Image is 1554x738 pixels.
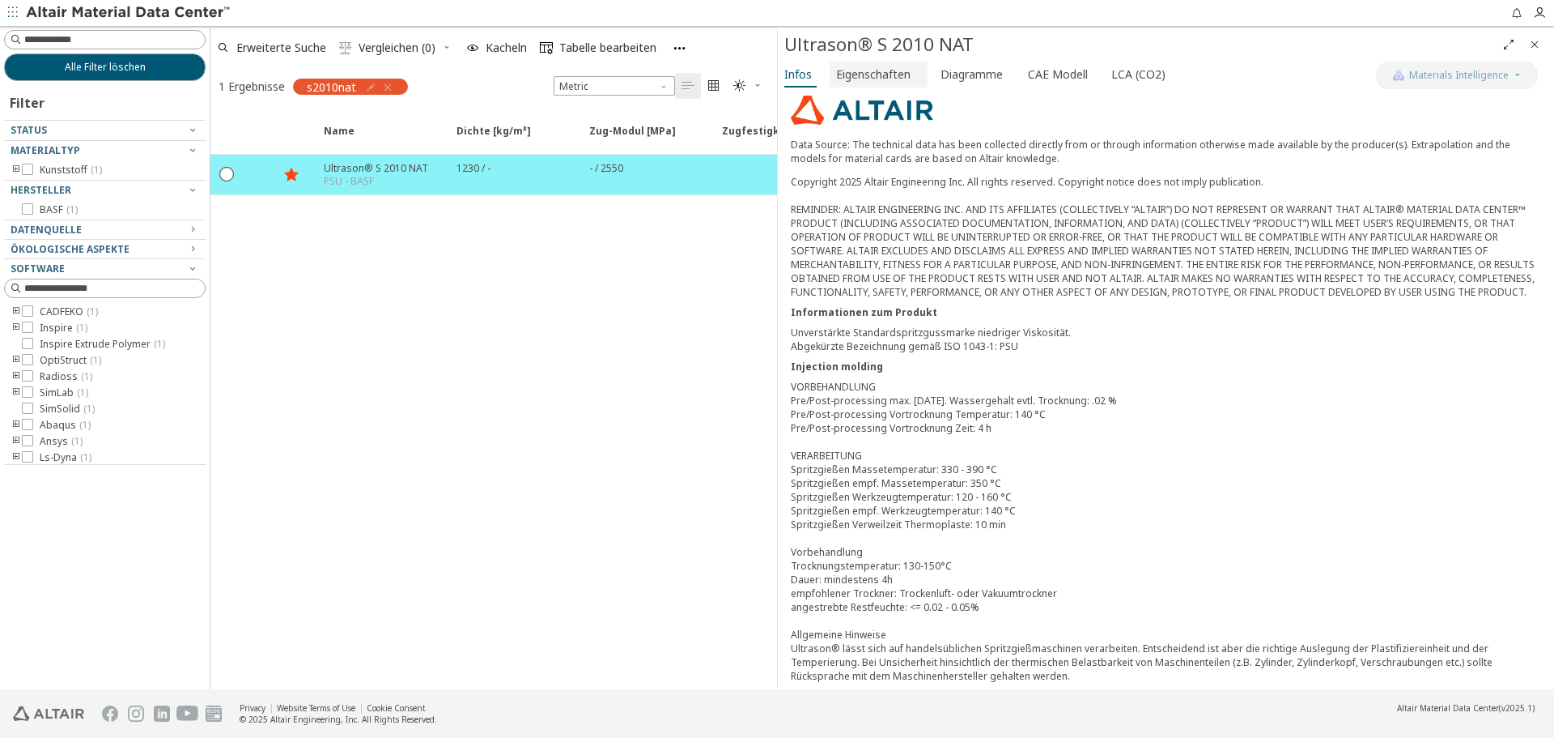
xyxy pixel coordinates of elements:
[11,354,22,367] i: toogle group
[154,337,165,351] span: ( 1 )
[1397,702,1499,714] span: Altair Material Data Center
[733,79,746,92] i: 
[784,62,812,87] span: Infos
[339,41,352,54] i: 
[11,305,22,318] i: toogle group
[40,322,87,335] span: Inspire
[219,79,285,94] div: 1 Ergebnisse
[71,434,83,448] span: ( 1 )
[791,305,1541,319] div: Informationen zum Produkt
[1392,69,1405,82] img: AI Copilot
[580,124,712,153] span: Zug-Modul [MPa]
[4,181,206,200] button: Hersteller
[11,143,80,157] span: Materialtyp
[727,73,769,99] button: Theme
[13,706,84,721] img: Altair Engineering
[314,124,447,153] span: Name
[83,402,95,416] span: ( 1 )
[11,183,71,197] span: Hersteller
[11,435,22,448] i: toogle group
[4,121,206,140] button: Status
[791,360,1541,373] div: Injection molding
[11,386,22,399] i: toogle group
[1409,69,1509,82] span: Materials Intelligence
[791,326,1541,353] div: Unverstärkte Standardspritzgussmarke niedriger Viskosität. Abgekürzte Bezeichnung gemäß ISO 1043-...
[11,262,65,275] span: Software
[76,321,87,335] span: ( 1 )
[367,702,426,714] a: Cookie Consent
[40,305,98,318] span: CADFEKO
[675,73,701,99] button: Table View
[66,203,78,216] span: ( 1 )
[40,435,83,448] span: Ansys
[11,419,22,432] i: toogle group
[40,403,95,416] span: SimSolid
[456,124,531,153] span: Dichte [kg/m³]
[1522,32,1548,58] button: Close
[554,76,675,96] div: Unit System
[456,161,490,175] div: 1230 / -
[243,124,278,153] span: Expand
[486,42,527,53] span: Kacheln
[79,418,91,432] span: ( 1 )
[307,79,356,94] span: s2010nat
[81,369,92,383] span: ( 1 )
[11,322,22,335] i: toogle group
[278,162,304,188] button: Favorite
[4,53,206,81] button: Alle Filter löschen
[784,32,1496,58] div: Ultrason® S 2010 NAT
[1376,62,1538,89] button: AI CopilotMaterials Intelligence
[277,702,355,714] a: Website Terms of Use
[11,123,47,137] span: Status
[681,79,694,92] i: 
[236,42,326,53] span: Erweiterte Suche
[11,451,22,464] i: toogle group
[940,62,1003,87] span: Diagramme
[1496,32,1522,58] button: Full Screen
[4,240,206,259] button: Ökologische Aspekte
[1111,62,1165,87] span: LCA (CO2)
[324,124,355,153] span: Name
[80,450,91,464] span: ( 1 )
[91,163,102,177] span: ( 1 )
[40,370,92,383] span: Radioss
[65,61,146,74] span: Alle Filter löschen
[589,124,676,153] span: Zug-Modul [MPa]
[4,259,206,279] button: Software
[240,714,437,725] div: © 2025 Altair Engineering, Inc. All Rights Reserved.
[589,161,623,175] div: - / 2550
[278,124,314,153] span: Favorite
[4,220,206,240] button: Datenquelle
[359,42,435,53] span: Vergleichen (0)
[324,175,428,188] div: PSU - BASF
[559,42,656,53] span: Tabelle bearbeiten
[791,138,1541,165] p: Data Source: The technical data has been collected directly from or through information otherwise...
[791,96,933,125] img: Logo - Provider
[40,354,101,367] span: OptiStruct
[77,386,88,399] span: ( 1 )
[540,41,553,54] i: 
[791,175,1541,299] div: Copyright 2025 Altair Engineering Inc. All rights reserved. Copyright notice does not imply publi...
[554,76,675,96] span: Metric
[722,124,826,153] span: Zugfestigkeit [MPa]
[11,164,22,177] i: toogle group
[40,451,91,464] span: Ls-Dyna
[90,353,101,367] span: ( 1 )
[26,5,232,21] img: Altair Material Data Center
[4,141,206,160] button: Materialtyp
[11,223,82,237] span: Datenquelle
[11,370,22,383] i: toogle group
[701,73,727,99] button: Tile View
[1028,62,1088,87] span: CAE Modell
[40,419,91,432] span: Abaqus
[11,242,129,256] span: Ökologische Aspekte
[447,124,580,153] span: Dichte [kg/m³]
[1397,702,1535,714] div: (v2025.1)
[707,79,720,92] i: 
[40,386,88,399] span: SimLab
[40,203,78,216] span: BASF
[240,702,265,714] a: Privacy
[4,81,53,120] div: Filter
[87,305,98,318] span: ( 1 )
[40,338,165,351] span: Inspire Extrude Polymer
